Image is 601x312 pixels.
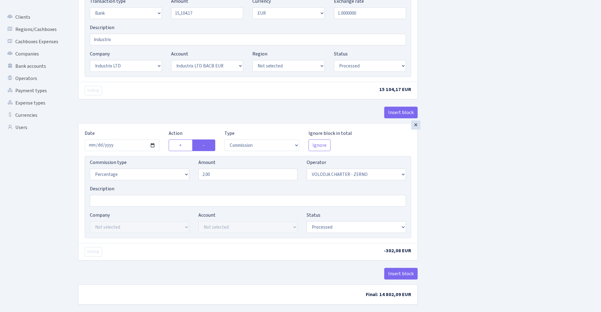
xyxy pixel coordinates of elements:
[3,11,64,23] a: Clients
[85,247,102,257] button: Debug
[3,121,64,134] a: Users
[198,159,216,166] label: Amount
[171,50,188,58] label: Account
[90,50,110,58] label: Company
[307,211,320,219] label: Status
[384,107,418,118] button: Insert block
[3,48,64,60] a: Companies
[307,159,326,166] label: Operator
[3,97,64,109] a: Expense types
[192,139,215,151] label: -
[334,50,348,58] label: Status
[308,139,331,151] button: Ignore
[384,268,418,280] button: Insert block
[252,50,267,58] label: Region
[3,36,64,48] a: Cashboxes Expenses
[3,85,64,97] a: Payment types
[384,247,411,254] span: -302,08 EUR
[90,159,127,166] label: Commission type
[198,211,216,219] label: Account
[366,291,411,298] span: Final: 14 802,09 EUR
[379,86,411,93] span: 15 104,17 EUR
[169,139,193,151] label: +
[85,130,95,137] label: Date
[3,60,64,72] a: Bank accounts
[3,72,64,85] a: Operators
[90,185,114,192] label: Description
[169,130,182,137] label: Action
[90,211,110,219] label: Company
[308,130,352,137] label: Ignore block in total
[90,24,114,31] label: Description
[3,23,64,36] a: Regions/Cashboxes
[85,86,102,95] button: Debug
[3,109,64,121] a: Currencies
[411,120,420,130] div: ×
[224,130,235,137] label: Type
